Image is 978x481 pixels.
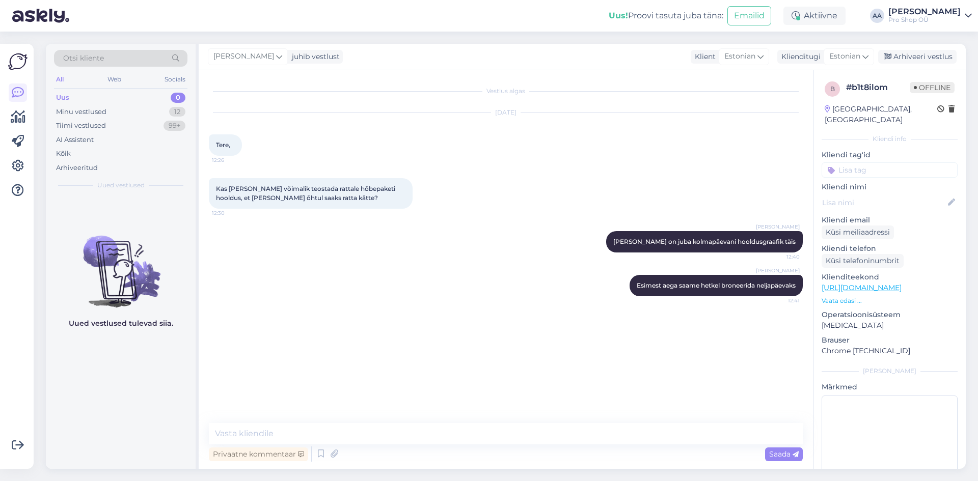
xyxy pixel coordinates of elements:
span: Uued vestlused [97,181,145,190]
div: Uus [56,93,69,103]
div: Kliendi info [822,134,958,144]
span: b [830,85,835,93]
a: [URL][DOMAIN_NAME] [822,283,902,292]
div: AI Assistent [56,135,94,145]
input: Lisa tag [822,162,958,178]
p: Uued vestlused tulevad siia. [69,318,173,329]
p: Vaata edasi ... [822,296,958,305]
div: [PERSON_NAME] [888,8,961,16]
p: Operatsioonisüsteem [822,309,958,320]
div: Küsi meiliaadressi [822,225,894,239]
a: [PERSON_NAME]Pro Shop OÜ [888,8,972,24]
div: Tiimi vestlused [56,121,106,131]
div: Arhiveeri vestlus [878,50,957,64]
div: All [54,73,66,86]
div: 0 [171,93,185,103]
span: 12:26 [212,156,250,164]
div: juhib vestlust [288,51,340,62]
span: [PERSON_NAME] [756,267,800,274]
div: Kõik [56,149,71,159]
div: [GEOGRAPHIC_DATA], [GEOGRAPHIC_DATA] [825,104,937,125]
span: Otsi kliente [63,53,104,64]
div: Pro Shop OÜ [888,16,961,24]
span: Kas [PERSON_NAME] võimalik teostada rattale hõbepaketi hooldus, et [PERSON_NAME] õhtul saaks ratt... [216,185,397,202]
span: Estonian [829,51,860,62]
b: Uus! [609,11,628,20]
p: Chrome [TECHNICAL_ID] [822,346,958,356]
div: 12 [169,107,185,117]
span: Saada [769,449,799,459]
p: Brauser [822,335,958,346]
span: [PERSON_NAME] on juba kolmapäevani hooldusgraafik täis [613,238,796,245]
span: Tere, [216,141,230,149]
input: Lisa nimi [822,197,946,208]
img: No chats [46,217,196,309]
div: Web [105,73,123,86]
span: Offline [910,82,955,93]
span: [PERSON_NAME] [756,223,800,231]
div: Küsi telefoninumbrit [822,254,904,268]
p: Kliendi nimi [822,182,958,192]
p: Kliendi email [822,215,958,225]
span: [PERSON_NAME] [213,51,274,62]
div: Vestlus algas [209,87,803,96]
p: Kliendi tag'id [822,150,958,160]
div: Klienditugi [777,51,821,62]
div: AA [870,9,884,23]
p: Märkmed [822,382,958,392]
div: Aktiivne [783,7,846,25]
div: Klient [691,51,716,62]
img: Askly Logo [8,52,28,71]
div: Proovi tasuta juba täna: [609,10,723,22]
div: Privaatne kommentaar [209,447,308,461]
span: 12:30 [212,209,250,217]
span: 12:40 [762,253,800,261]
div: [PERSON_NAME] [822,366,958,376]
p: Kliendi telefon [822,243,958,254]
div: [DATE] [209,108,803,117]
div: Arhiveeritud [56,163,98,173]
span: Estonian [724,51,755,62]
div: Minu vestlused [56,107,106,117]
p: Klienditeekond [822,272,958,282]
span: 12:41 [762,297,800,304]
div: 99+ [164,121,185,131]
p: [MEDICAL_DATA] [822,320,958,331]
div: Socials [162,73,187,86]
button: Emailid [727,6,771,25]
span: Esimest aega saame hetkel broneerida neljapäevaks [637,281,796,289]
div: # b1t8ilom [846,81,910,94]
